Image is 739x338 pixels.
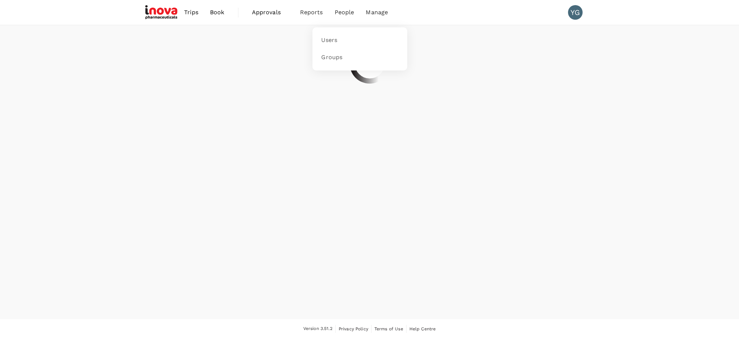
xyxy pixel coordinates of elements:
a: Users [317,32,403,49]
span: Terms of Use [374,326,403,331]
span: Reports [300,8,323,17]
span: Help Centre [409,326,436,331]
span: Book [210,8,225,17]
span: Privacy Policy [339,326,368,331]
span: People [335,8,354,17]
span: Users [321,36,337,45]
img: iNova Pharmaceuticals [145,4,179,20]
a: Help Centre [409,325,436,333]
span: Manage [366,8,388,17]
span: Version 3.51.2 [303,325,332,333]
a: Terms of Use [374,325,403,333]
a: Privacy Policy [339,325,368,333]
a: Groups [317,49,403,66]
div: YG [568,5,583,20]
span: Groups [321,53,342,62]
span: Trips [184,8,198,17]
span: Approvals [252,8,288,17]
